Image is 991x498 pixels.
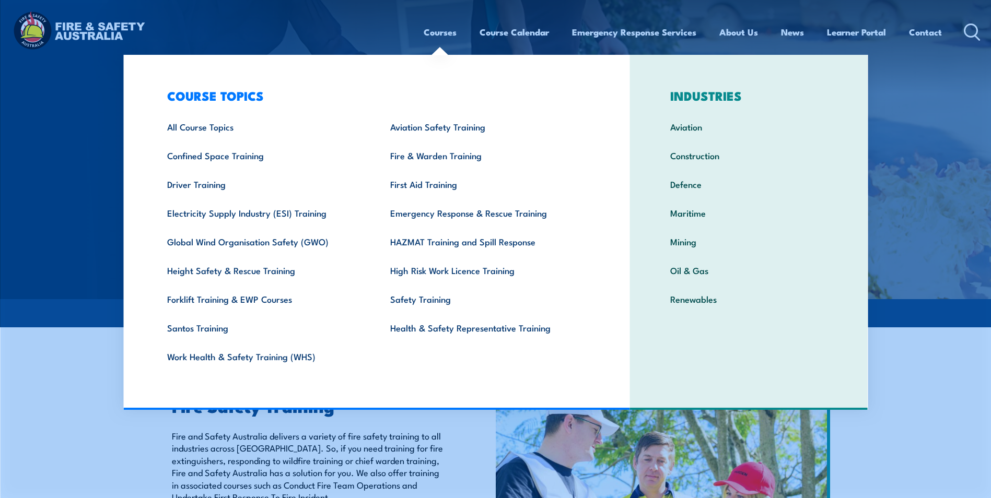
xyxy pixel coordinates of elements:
a: News [781,18,804,46]
a: Aviation [654,112,844,141]
a: Maritime [654,198,844,227]
a: Contact [909,18,942,46]
a: Mining [654,227,844,256]
h3: COURSE TOPICS [151,88,597,103]
a: Oil & Gas [654,256,844,284]
a: Global Wind Organisation Safety (GWO) [151,227,374,256]
a: Courses [424,18,457,46]
a: Driver Training [151,170,374,198]
a: Emergency Response Services [572,18,696,46]
a: High Risk Work Licence Training [374,256,597,284]
a: Confined Space Training [151,141,374,170]
a: Electricity Supply Industry (ESI) Training [151,198,374,227]
a: First Aid Training [374,170,597,198]
a: HAZMAT Training and Spill Response [374,227,597,256]
a: Height Safety & Rescue Training [151,256,374,284]
a: Fire & Warden Training [374,141,597,170]
a: About Us [719,18,758,46]
a: All Course Topics [151,112,374,141]
a: Aviation Safety Training [374,112,597,141]
a: Renewables [654,284,844,313]
a: Forklift Training & EWP Courses [151,284,374,313]
a: Work Health & Safety Training (WHS) [151,342,374,371]
a: Course Calendar [480,18,549,46]
h3: INDUSTRIES [654,88,844,103]
a: Emergency Response & Rescue Training [374,198,597,227]
a: Safety Training [374,284,597,313]
a: Defence [654,170,844,198]
a: Learner Portal [827,18,886,46]
a: Santos Training [151,313,374,342]
a: Health & Safety Representative Training [374,313,597,342]
a: Construction [654,141,844,170]
h2: Fire Safety Training [172,398,448,413]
